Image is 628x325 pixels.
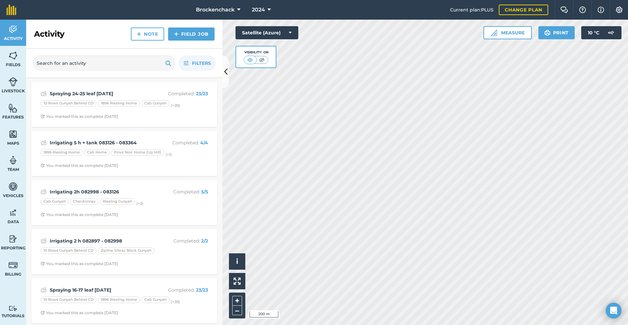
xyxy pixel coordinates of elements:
p: Completed : [156,286,208,294]
img: svg+xml;base64,PD94bWwgdmVyc2lvbj0iMS4wIiBlbmNvZGluZz0idXRmLTgiPz4KPCEtLSBHZW5lcmF0b3I6IEFkb2JlIE... [9,208,18,218]
img: svg+xml;base64,PD94bWwgdmVyc2lvbj0iMS4wIiBlbmNvZGluZz0idXRmLTgiPz4KPCEtLSBHZW5lcmF0b3I6IEFkb2JlIE... [9,182,18,191]
strong: Spraying 24-25 leaf [DATE] [50,90,153,97]
img: svg+xml;base64,PHN2ZyB4bWxucz0iaHR0cDovL3d3dy53My5vcmcvMjAwMC9zdmciIHdpZHRoPSIxOSIgaGVpZ2h0PSIyNC... [544,29,550,37]
img: Clock with arrow pointing clockwise [41,262,45,266]
div: 10 Rows Gunyah Behind CD [41,297,96,303]
h2: Activity [34,29,64,39]
strong: 4 / 4 [200,140,208,146]
img: Two speech bubbles overlapping with the left bubble in the forefront [560,7,568,13]
img: svg+xml;base64,PD94bWwgdmVyc2lvbj0iMS4wIiBlbmNvZGluZz0idXRmLTgiPz4KPCEtLSBHZW5lcmF0b3I6IEFkb2JlIE... [41,286,47,294]
img: svg+xml;base64,PHN2ZyB4bWxucz0iaHR0cDovL3d3dy53My5vcmcvMjAwMC9zdmciIHdpZHRoPSI1NiIgaGVpZ2h0PSI2MC... [9,103,18,113]
small: (+ 20 ) [171,299,180,304]
div: Zipline Shiraz Block Gunyah [98,247,154,254]
img: svg+xml;base64,PD94bWwgdmVyc2lvbj0iMS4wIiBlbmNvZGluZz0idXRmLTgiPz4KPCEtLSBHZW5lcmF0b3I6IEFkb2JlIE... [9,77,18,87]
img: Clock with arrow pointing clockwise [41,311,45,315]
strong: 2 / 2 [201,238,208,244]
img: svg+xml;base64,PHN2ZyB4bWxucz0iaHR0cDovL3d3dy53My5vcmcvMjAwMC9zdmciIHdpZHRoPSI1MCIgaGVpZ2h0PSI0MC... [258,57,266,63]
img: Four arrows, one pointing top left, one top right, one bottom right and the last bottom left [234,278,241,285]
button: Filters [179,55,216,71]
small: (+ 2 ) [136,201,143,206]
img: Clock with arrow pointing clockwise [41,163,45,168]
img: fieldmargin Logo [7,5,16,15]
strong: Spraying 16-17 leaf [DATE] [50,286,153,294]
span: 10 ° C [588,26,599,39]
span: Filters [192,60,211,67]
strong: Irrigating 2 h 082897 - 082998 [50,237,153,244]
strong: Irrigating 2h 082998 - 083126 [50,188,153,195]
button: Measure [483,26,532,39]
button: Print [538,26,575,39]
div: Cab Gunyah [141,100,169,107]
img: svg+xml;base64,PHN2ZyB4bWxucz0iaHR0cDovL3d3dy53My5vcmcvMjAwMC9zdmciIHdpZHRoPSI1NiIgaGVpZ2h0PSI2MC... [9,129,18,139]
a: Note [131,27,164,41]
button: Satellite (Azure) [235,26,298,39]
div: You marked this as complete [DATE] [41,163,118,168]
div: Riesling Gunyah [100,198,135,205]
img: svg+xml;base64,PD94bWwgdmVyc2lvbj0iMS4wIiBlbmNvZGluZz0idXRmLTgiPz4KPCEtLSBHZW5lcmF0b3I6IEFkb2JlIE... [9,25,18,34]
img: svg+xml;base64,PD94bWwgdmVyc2lvbj0iMS4wIiBlbmNvZGluZz0idXRmLTgiPz4KPCEtLSBHZW5lcmF0b3I6IEFkb2JlIE... [41,188,47,196]
div: Cab Gunyah [41,198,69,205]
button: – [232,306,242,315]
button: + [232,296,242,306]
img: svg+xml;base64,PHN2ZyB4bWxucz0iaHR0cDovL3d3dy53My5vcmcvMjAwMC9zdmciIHdpZHRoPSIxNCIgaGVpZ2h0PSIyNC... [174,30,179,38]
strong: 23 / 23 [196,287,208,293]
a: Change plan [499,5,548,15]
span: 2024 [252,6,265,14]
div: You marked this as complete [DATE] [41,212,118,217]
a: Irrigating 2h 082998 - 083126Completed: 5/5Cab GunyahChardonnayRiesling Gunyah(+2)Clock with arro... [35,184,213,221]
img: A cog icon [615,7,623,13]
img: Clock with arrow pointing clockwise [41,212,45,217]
a: Field Job [168,27,215,41]
div: Chardonnay [70,198,98,205]
img: svg+xml;base64,PD94bWwgdmVyc2lvbj0iMS4wIiBlbmNvZGluZz0idXRmLTgiPz4KPCEtLSBHZW5lcmF0b3I6IEFkb2JlIE... [9,155,18,165]
img: A question mark icon [579,7,586,13]
div: 1896 Riesling Home [98,100,140,107]
div: 10 Rows Gunyah Behind CD [41,247,96,254]
div: 10 Rows Gunyah Behind CD [41,100,96,107]
small: (+ 1 ) [166,152,172,157]
div: 1896 Riesling Home [41,149,83,156]
img: svg+xml;base64,PHN2ZyB4bWxucz0iaHR0cDovL3d3dy53My5vcmcvMjAwMC9zdmciIHdpZHRoPSIxNCIgaGVpZ2h0PSIyNC... [137,30,141,38]
strong: 23 / 23 [196,91,208,97]
span: i [236,257,238,265]
p: Completed : [156,139,208,146]
strong: Irrigating 5 h + tank 083126 - 083364 [50,139,153,146]
img: svg+xml;base64,PD94bWwgdmVyc2lvbj0iMS4wIiBlbmNvZGluZz0idXRmLTgiPz4KPCEtLSBHZW5lcmF0b3I6IEFkb2JlIE... [9,305,18,312]
div: Cab Home [84,149,110,156]
img: svg+xml;base64,PD94bWwgdmVyc2lvbj0iMS4wIiBlbmNvZGluZz0idXRmLTgiPz4KPCEtLSBHZW5lcmF0b3I6IEFkb2JlIE... [9,234,18,244]
a: Spraying 16-17 leaf [DATE]Completed: 23/2310 Rows Gunyah Behind CD1896 Riesling HomeCab Gunyah(+2... [35,282,213,319]
div: 1896 Riesling Home [98,297,140,303]
div: You marked this as complete [DATE] [41,261,118,266]
input: Search for an activity [33,55,175,71]
img: svg+xml;base64,PD94bWwgdmVyc2lvbj0iMS4wIiBlbmNvZGluZz0idXRmLTgiPz4KPCEtLSBHZW5lcmF0b3I6IEFkb2JlIE... [41,139,47,147]
img: Clock with arrow pointing clockwise [41,114,45,118]
span: Current plan : PLUS [450,6,494,13]
img: svg+xml;base64,PD94bWwgdmVyc2lvbj0iMS4wIiBlbmNvZGluZz0idXRmLTgiPz4KPCEtLSBHZW5lcmF0b3I6IEFkb2JlIE... [9,260,18,270]
div: You marked this as complete [DATE] [41,114,118,119]
strong: 5 / 5 [201,189,208,195]
button: 10 °C [581,26,621,39]
img: svg+xml;base64,PD94bWwgdmVyc2lvbj0iMS4wIiBlbmNvZGluZz0idXRmLTgiPz4KPCEtLSBHZW5lcmF0b3I6IEFkb2JlIE... [41,90,47,98]
div: Open Intercom Messenger [606,303,621,318]
p: Completed : [156,90,208,97]
a: Spraying 24-25 leaf [DATE]Completed: 23/2310 Rows Gunyah Behind CD1896 Riesling HomeCab Gunyah(+2... [35,86,213,123]
img: svg+xml;base64,PHN2ZyB4bWxucz0iaHR0cDovL3d3dy53My5vcmcvMjAwMC9zdmciIHdpZHRoPSI1NiIgaGVpZ2h0PSI2MC... [9,51,18,61]
a: Irrigating 2 h 082897 - 082998Completed: 2/210 Rows Gunyah Behind CDZipline Shiraz Block GunyahCl... [35,233,213,270]
div: Pinot Noir Home (Up Hill) [111,149,164,156]
img: Ruler icon [491,29,497,36]
img: svg+xml;base64,PD94bWwgdmVyc2lvbj0iMS4wIiBlbmNvZGluZz0idXRmLTgiPz4KPCEtLSBHZW5lcmF0b3I6IEFkb2JlIE... [604,26,618,39]
small: (+ 20 ) [171,103,180,108]
img: svg+xml;base64,PHN2ZyB4bWxucz0iaHR0cDovL3d3dy53My5vcmcvMjAwMC9zdmciIHdpZHRoPSIxOSIgaGVpZ2h0PSIyNC... [165,59,171,67]
div: You marked this as complete [DATE] [41,310,118,316]
p: Completed : [156,237,208,244]
div: Visibility: On [244,50,269,55]
p: Completed : [156,188,208,195]
div: Cab Gunyah [141,297,169,303]
span: Brockenchack [196,6,235,14]
button: i [229,253,245,270]
img: svg+xml;base64,PHN2ZyB4bWxucz0iaHR0cDovL3d3dy53My5vcmcvMjAwMC9zdmciIHdpZHRoPSIxNyIgaGVpZ2h0PSIxNy... [598,6,604,14]
img: svg+xml;base64,PHN2ZyB4bWxucz0iaHR0cDovL3d3dy53My5vcmcvMjAwMC9zdmciIHdpZHRoPSI1MCIgaGVpZ2h0PSI0MC... [246,57,254,63]
a: Irrigating 5 h + tank 083126 - 083364Completed: 4/41896 Riesling HomeCab HomePinot Noir Home (Up ... [35,135,213,172]
img: svg+xml;base64,PD94bWwgdmVyc2lvbj0iMS4wIiBlbmNvZGluZz0idXRmLTgiPz4KPCEtLSBHZW5lcmF0b3I6IEFkb2JlIE... [41,237,47,245]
